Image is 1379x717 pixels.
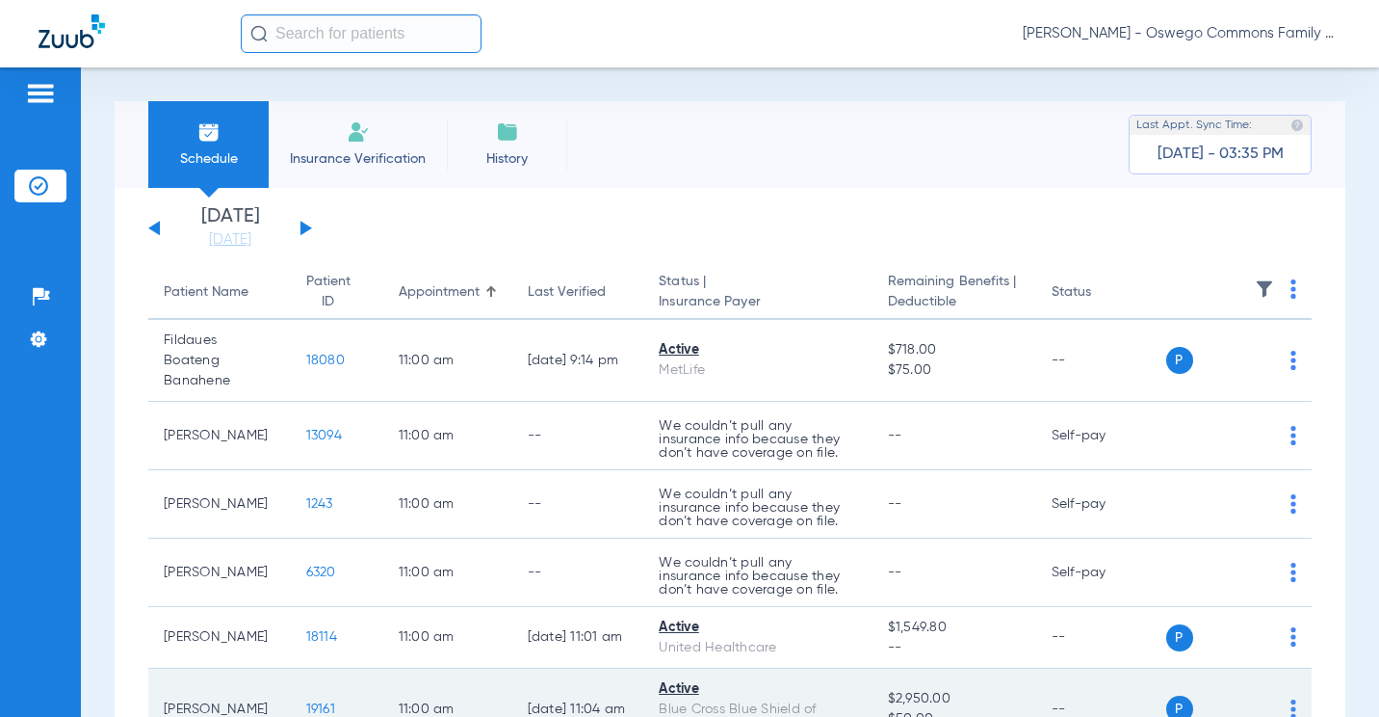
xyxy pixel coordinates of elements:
td: [PERSON_NAME] [148,607,291,669]
img: group-dot-blue.svg [1290,563,1296,582]
span: Deductible [888,292,1021,312]
span: -- [888,497,902,511]
a: [DATE] [172,230,288,250]
div: Appointment [399,282,497,303]
span: $1,549.80 [888,618,1021,638]
div: Patient Name [164,282,275,303]
span: 6320 [306,566,336,579]
p: We couldn’t pull any insurance info because they don’t have coverage on file. [659,488,856,528]
td: -- [512,539,644,607]
td: -- [512,470,644,539]
span: Last Appt. Sync Time: [1136,116,1252,135]
span: -- [888,429,902,442]
td: Self-pay [1036,539,1166,607]
div: Last Verified [528,282,606,303]
span: P [1166,624,1193,651]
div: Patient Name [164,282,248,303]
td: [DATE] 9:14 PM [512,320,644,402]
span: -- [888,638,1021,658]
td: [DATE] 11:01 AM [512,607,644,669]
div: Patient ID [306,272,351,312]
input: Search for patients [241,14,481,53]
td: -- [1036,607,1166,669]
div: United Healthcare [659,638,856,658]
div: Active [659,679,856,700]
p: We couldn’t pull any insurance info because they don’t have coverage on file. [659,419,856,460]
img: History [496,120,519,144]
div: Last Verified [528,282,629,303]
th: Status | [643,266,872,320]
div: Active [659,340,856,360]
td: 11:00 AM [383,539,512,607]
td: 11:00 AM [383,320,512,402]
td: -- [512,402,644,470]
span: Insurance Verification [283,149,432,169]
span: 13094 [306,429,342,442]
span: -- [888,566,902,579]
span: $75.00 [888,360,1021,381]
span: 18114 [306,630,337,644]
td: -- [1036,320,1166,402]
img: Search Icon [250,25,268,42]
img: hamburger-icon [25,82,56,105]
span: P [1166,347,1193,374]
img: Zuub Logo [39,14,105,48]
td: [PERSON_NAME] [148,470,291,539]
span: [DATE] - 03:35 PM [1158,145,1284,164]
img: Schedule [197,120,221,144]
td: 11:00 AM [383,470,512,539]
img: group-dot-blue.svg [1290,426,1296,445]
td: 11:00 AM [383,607,512,669]
td: [PERSON_NAME] [148,402,291,470]
img: group-dot-blue.svg [1290,351,1296,370]
div: Patient ID [306,272,368,312]
span: [PERSON_NAME] - Oswego Commons Family Dental [1023,24,1340,43]
td: Self-pay [1036,402,1166,470]
td: Fildaues Boateng Banahene [148,320,291,402]
img: Manual Insurance Verification [347,120,370,144]
p: We couldn’t pull any insurance info because they don’t have coverage on file. [659,556,856,597]
img: group-dot-blue.svg [1290,279,1296,299]
span: 18080 [306,354,345,367]
img: group-dot-blue.svg [1290,627,1296,647]
span: 1243 [306,497,333,511]
span: 19161 [306,703,335,716]
td: [PERSON_NAME] [148,539,291,607]
span: $718.00 [888,340,1021,360]
span: History [461,149,553,169]
th: Remaining Benefits | [872,266,1036,320]
th: Status [1036,266,1166,320]
div: Active [659,618,856,638]
span: Insurance Payer [659,292,856,312]
div: Appointment [399,282,480,303]
td: Self-pay [1036,470,1166,539]
span: $2,950.00 [888,689,1021,709]
div: MetLife [659,360,856,381]
img: last sync help info [1290,119,1304,132]
img: filter.svg [1255,279,1274,299]
span: Schedule [163,149,254,169]
td: 11:00 AM [383,402,512,470]
img: group-dot-blue.svg [1290,494,1296,514]
li: [DATE] [172,207,288,250]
